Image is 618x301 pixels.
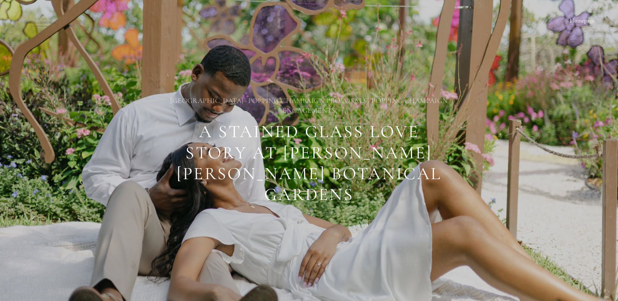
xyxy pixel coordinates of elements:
a: Homepage [564,17,601,24]
span: Story [185,142,247,163]
a: [GEOGRAPHIC_DATA] · [170,98,248,105]
span: Gardens [264,184,354,205]
h4: [GEOGRAPHIC_DATA] · [170,96,247,105]
h4: Popping Champaign Engagements [282,96,448,115]
span: A [199,121,213,142]
span: Stained [218,121,299,142]
span: Love [370,121,419,142]
span: Botanical [331,163,441,184]
img: Popping Champaign Photography [23,4,56,37]
a: Popping Champaign Engagements [282,98,448,115]
span: [PERSON_NAME] [283,142,432,163]
h4: Popping Champaign Proposals · [248,96,370,105]
a: Popping Champaign Proposals · [248,98,372,105]
span: Glass [305,121,364,142]
span: at [252,142,278,163]
span: [PERSON_NAME] [177,163,326,184]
